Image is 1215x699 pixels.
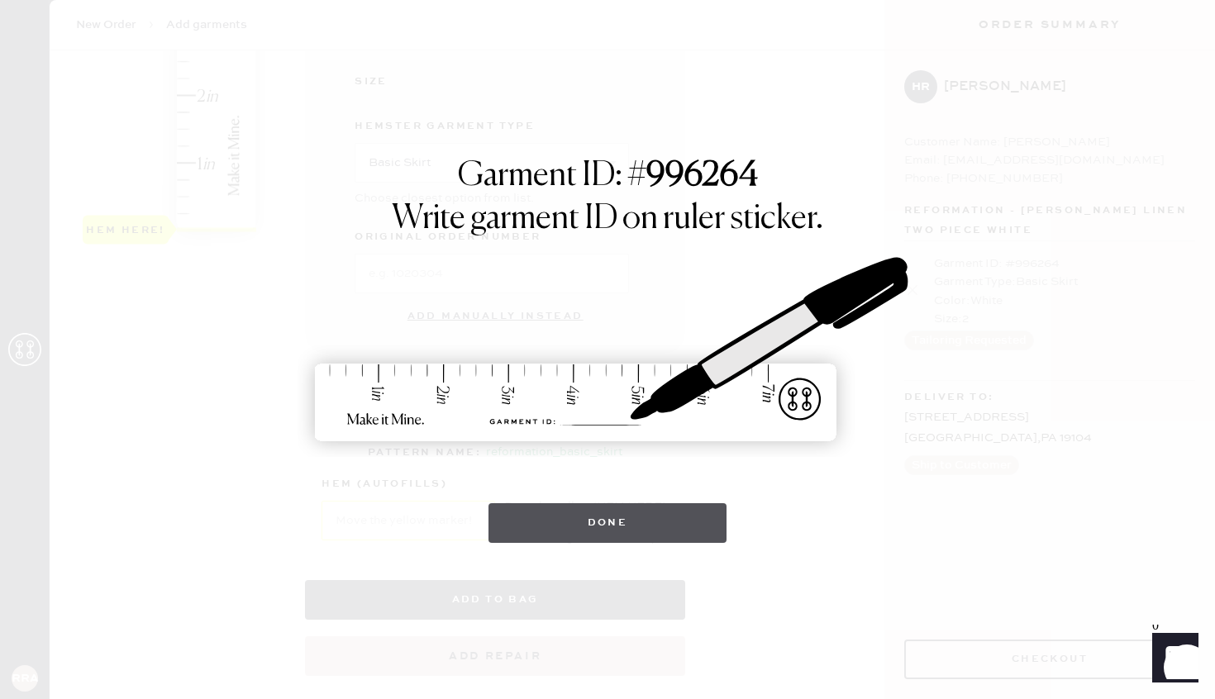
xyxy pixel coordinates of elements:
h1: Garment ID: # [458,156,758,199]
iframe: Front Chat [1136,625,1208,696]
img: ruler-sticker-sharpie.svg [298,214,917,487]
button: Done [488,503,727,543]
strong: 996264 [646,159,758,193]
h1: Write garment ID on ruler sticker. [392,199,823,239]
